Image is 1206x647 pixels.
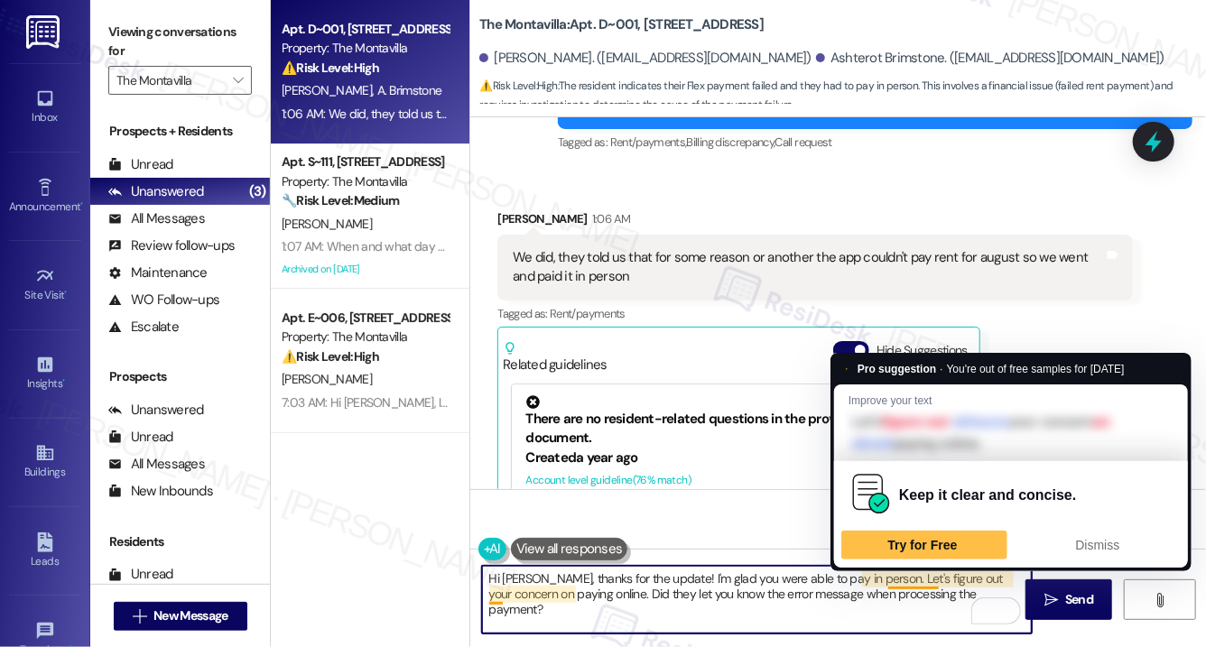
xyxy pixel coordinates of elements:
div: Unread [108,428,173,447]
a: Inbox [9,83,81,132]
div: Archived on [DATE] [280,258,450,281]
strong: ⚠️ Risk Level: High [282,348,379,365]
div: We did, they told us that for some reason or another the app couldn't pay rent for august so we w... [513,248,1103,287]
i:  [1044,593,1058,607]
img: ResiDesk Logo [26,15,63,49]
div: Escalate [108,318,179,337]
div: (3) [245,178,271,206]
div: Tagged as: [497,300,1132,327]
div: Property: The Montavilla [282,39,449,58]
label: Hide Suggestions [877,341,968,360]
div: Maintenance [108,263,208,282]
button: New Message [114,602,247,631]
button: Send [1025,579,1113,620]
span: • [62,374,65,387]
span: • [65,286,68,299]
div: WO Follow-ups [108,291,219,310]
span: Billing discrepancy , [687,134,775,150]
span: [PERSON_NAME] [282,216,372,232]
div: Property: The Montavilla [282,172,449,191]
span: : The resident indicates their Flex payment failed and they had to pay in person. This involves a... [479,77,1206,116]
div: All Messages [108,455,205,474]
div: [PERSON_NAME] [497,209,1132,235]
textarea: To enrich screen reader interactions, please activate Accessibility in Grammarly extension settings [482,566,1032,633]
a: Buildings [9,438,81,486]
div: Property: The Montavilla [282,328,449,347]
div: 1:06 AM [588,209,630,228]
div: Prospects + Residents [90,122,270,141]
div: New Inbounds [108,482,213,501]
b: The Montavilla: Apt. D~001, [STREET_ADDRESS] [479,15,764,34]
div: Related guidelines [503,341,608,374]
div: Unanswered [108,401,204,420]
div: Prospects [90,367,270,386]
div: Account level guideline ( 76 % match) [525,471,951,490]
div: Unread [108,155,173,174]
span: A. Brimstone [377,82,442,98]
i:  [133,609,146,624]
a: Site Visit • [9,261,81,310]
a: Insights • [9,349,81,398]
span: Rent/payments , [610,134,687,150]
div: Unanswered [108,182,204,201]
div: Apt. D~001, [STREET_ADDRESS] [282,20,449,39]
strong: ⚠️ Risk Level: High [282,60,379,76]
div: Residents [90,532,270,551]
span: Call request [775,134,832,150]
div: Created a year ago [525,448,951,467]
div: Unread [108,565,173,584]
div: Apt. S~111, [STREET_ADDRESS] [282,153,449,171]
div: 1:06 AM: We did, they told us that for some reason or another the app couldn't pay rent for augus... [282,106,968,122]
span: • [80,198,83,210]
a: Leads [9,527,81,576]
input: All communities [116,66,223,95]
span: Rent/payments [550,306,626,321]
span: Send [1065,590,1093,609]
strong: 🔧 Risk Level: Medium [282,192,399,208]
div: All Messages [108,209,205,228]
span: New Message [153,606,227,625]
i:  [233,73,243,88]
div: 7:03 AM: Hi [PERSON_NAME], I can only send and receive texts through this number. If you’d like t... [282,394,1199,411]
div: [PERSON_NAME]. ([EMAIL_ADDRESS][DOMAIN_NAME]) [479,49,812,68]
i:  [1153,593,1166,607]
strong: ⚠️ Risk Level: High [479,79,557,93]
span: [PERSON_NAME] [282,371,372,387]
div: Apt. E~006, [STREET_ADDRESS] [282,309,449,328]
div: Ashterot Brimstone. ([EMAIL_ADDRESS][DOMAIN_NAME]) [816,49,1164,68]
div: There are no resident-related questions in the provided property document. [525,395,951,448]
span: [PERSON_NAME] [282,82,377,98]
label: Viewing conversations for [108,18,252,66]
div: Tagged as: [558,129,1192,155]
div: 1:07 AM: When and what day please [282,238,473,254]
div: Review follow-ups [108,236,235,255]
